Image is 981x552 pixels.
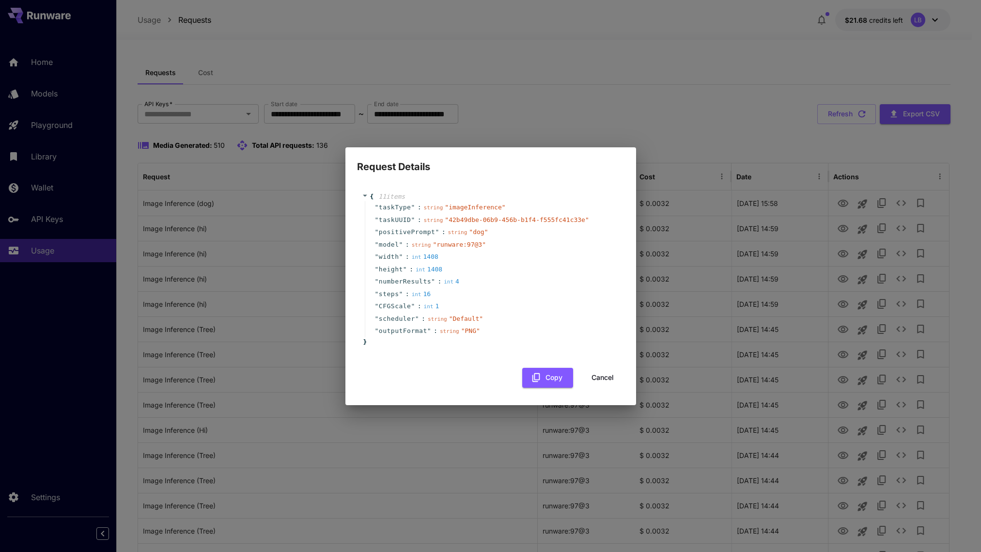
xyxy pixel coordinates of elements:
span: width [379,252,399,262]
span: model [379,240,399,250]
span: height [379,265,403,274]
span: : [418,301,421,311]
span: " [403,266,407,273]
span: " [375,278,379,285]
span: " [399,241,403,248]
div: 4 [444,277,459,286]
span: positivePrompt [379,227,436,237]
span: outputFormat [379,326,427,336]
span: " [375,216,379,223]
span: string [424,217,443,223]
span: int [416,267,425,273]
span: " imageInference " [445,204,505,211]
div: 1408 [412,252,438,262]
span: " [375,290,379,298]
span: " [375,253,379,260]
span: " [411,204,415,211]
span: int [412,291,421,298]
span: : [418,215,421,225]
span: " dog " [469,228,488,236]
span: " [399,253,403,260]
span: scheduler [379,314,415,324]
span: " [375,266,379,273]
span: " [427,327,431,334]
span: " [411,216,415,223]
span: 11 item s [378,193,405,200]
span: taskUUID [379,215,411,225]
span: : [409,265,413,274]
div: 16 [412,289,431,299]
span: : [442,227,446,237]
span: " [375,315,379,322]
span: " [431,278,435,285]
span: : [434,326,437,336]
span: : [437,277,441,286]
span: CFGScale [379,301,411,311]
span: string [440,328,459,334]
span: " [411,302,415,310]
span: : [405,289,409,299]
button: Cancel [581,368,624,388]
h2: Request Details [345,147,636,174]
span: " [399,290,403,298]
span: int [444,279,453,285]
span: " [415,315,419,322]
span: : [405,252,409,262]
span: string [428,316,447,322]
span: : [421,314,425,324]
span: " [375,241,379,248]
span: " [375,327,379,334]
span: " Default " [449,315,483,322]
span: " PNG " [461,327,480,334]
span: int [424,303,434,310]
span: : [405,240,409,250]
span: " [435,228,439,236]
span: " [375,228,379,236]
span: steps [379,289,399,299]
span: : [418,203,421,212]
div: 1 [424,301,439,311]
span: " [375,204,379,211]
span: } [362,337,367,347]
span: string [412,242,431,248]
span: numberResults [379,277,431,286]
button: Copy [522,368,573,388]
span: string [424,205,443,211]
span: " [375,302,379,310]
span: " 42b49dbe-06b9-456b-b1f4-f555fc41c33e " [445,216,589,223]
span: { [370,192,374,202]
span: taskType [379,203,411,212]
span: string [448,229,467,236]
span: " runware:97@3 " [433,241,486,248]
div: 1408 [416,265,442,274]
span: int [412,254,421,260]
